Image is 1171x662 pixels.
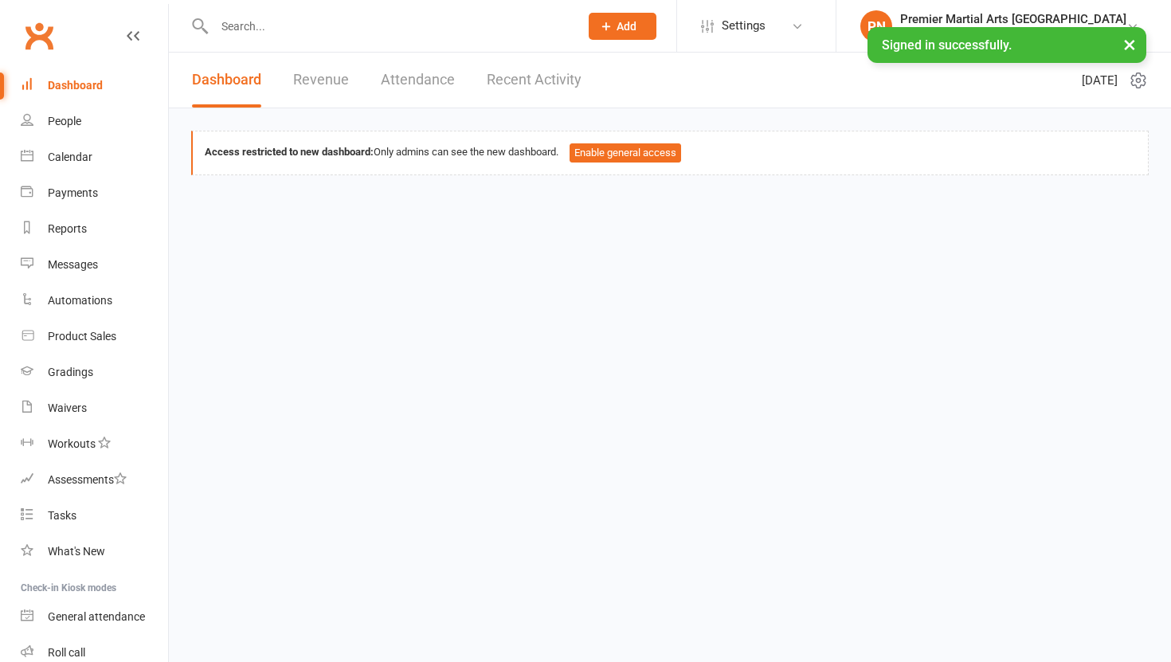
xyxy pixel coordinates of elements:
[48,366,93,378] div: Gradings
[21,175,168,211] a: Payments
[48,79,103,92] div: Dashboard
[21,599,168,635] a: General attendance kiosk mode
[21,462,168,498] a: Assessments
[860,10,892,42] div: PN
[570,143,681,163] button: Enable general access
[381,53,455,108] a: Attendance
[48,402,87,414] div: Waivers
[722,8,766,44] span: Settings
[21,139,168,175] a: Calendar
[900,12,1126,26] div: Premier Martial Arts [GEOGRAPHIC_DATA]
[48,646,85,659] div: Roll call
[48,151,92,163] div: Calendar
[48,509,76,522] div: Tasks
[487,53,582,108] a: Recent Activity
[48,115,81,127] div: People
[210,15,568,37] input: Search...
[48,330,116,343] div: Product Sales
[192,53,261,108] a: Dashboard
[48,186,98,199] div: Payments
[48,258,98,271] div: Messages
[48,222,87,235] div: Reports
[21,211,168,247] a: Reports
[205,146,374,158] strong: Access restricted to new dashboard:
[48,294,112,307] div: Automations
[48,610,145,623] div: General attendance
[21,534,168,570] a: What's New
[1082,71,1118,90] span: [DATE]
[48,437,96,450] div: Workouts
[21,426,168,462] a: Workouts
[48,473,127,486] div: Assessments
[19,16,59,56] a: Clubworx
[21,319,168,355] a: Product Sales
[21,247,168,283] a: Messages
[1115,27,1144,61] button: ×
[21,390,168,426] a: Waivers
[589,13,656,40] button: Add
[21,283,168,319] a: Automations
[900,26,1126,41] div: Premier Martial Arts [GEOGRAPHIC_DATA]
[617,20,636,33] span: Add
[882,37,1012,53] span: Signed in successfully.
[48,545,105,558] div: What's New
[205,143,1136,163] div: Only admins can see the new dashboard.
[21,498,168,534] a: Tasks
[21,355,168,390] a: Gradings
[293,53,349,108] a: Revenue
[21,68,168,104] a: Dashboard
[21,104,168,139] a: People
